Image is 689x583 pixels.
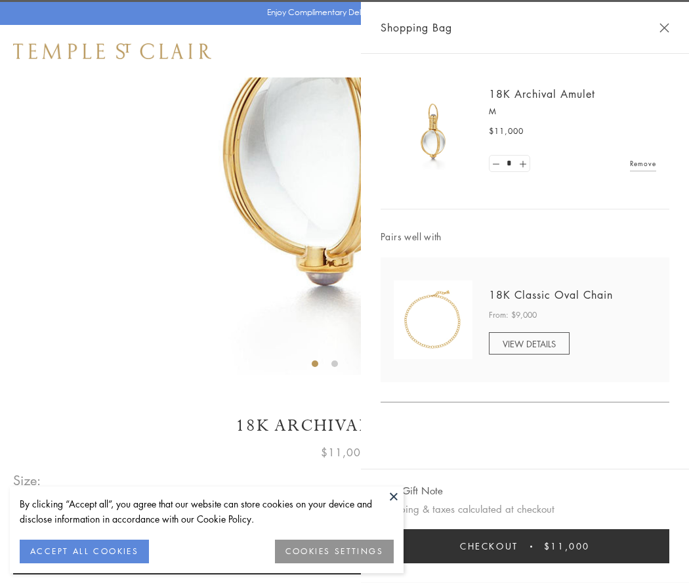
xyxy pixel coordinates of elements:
[503,337,556,350] span: VIEW DETAILS
[394,280,472,359] img: N88865-OV18
[13,414,676,437] h1: 18K Archival Amulet
[394,92,472,171] img: 18K Archival Amulet
[381,19,452,36] span: Shopping Bag
[321,444,368,461] span: $11,000
[489,309,537,322] span: From: $9,000
[381,483,443,499] button: Add Gift Note
[489,105,656,118] p: M
[659,23,669,33] button: Close Shopping Bag
[381,529,669,563] button: Checkout $11,000
[13,43,211,59] img: Temple St. Clair
[267,6,416,19] p: Enjoy Complimentary Delivery & Returns
[275,540,394,563] button: COOKIES SETTINGS
[489,125,524,138] span: $11,000
[460,539,518,553] span: Checkout
[544,539,590,553] span: $11,000
[489,87,595,101] a: 18K Archival Amulet
[630,156,656,171] a: Remove
[489,332,570,355] a: VIEW DETAILS
[20,496,394,527] div: By clicking “Accept all”, you agree that our website can store cookies on your device and disclos...
[489,288,613,302] a: 18K Classic Oval Chain
[381,501,669,517] p: Shipping & taxes calculated at checkout
[20,540,149,563] button: ACCEPT ALL COOKIES
[490,156,503,172] a: Set quantity to 0
[381,229,669,244] span: Pairs well with
[13,469,42,491] span: Size:
[516,156,529,172] a: Set quantity to 2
